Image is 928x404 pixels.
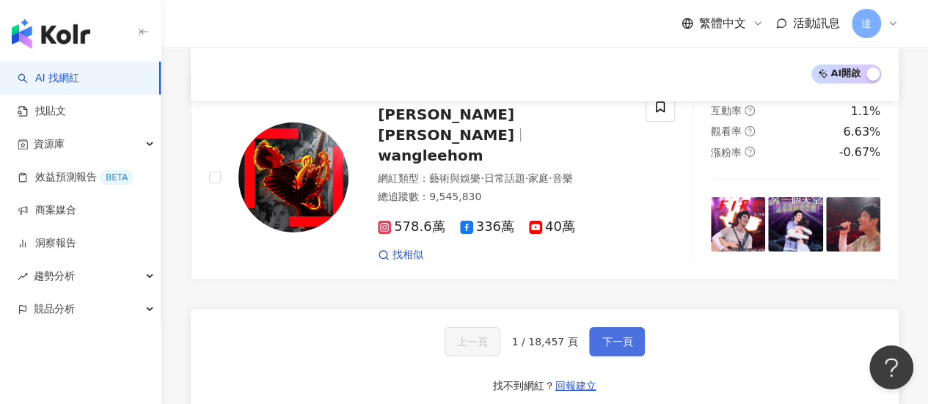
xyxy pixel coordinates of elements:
div: 總追蹤數 ： 9,545,830 [378,190,628,205]
span: [PERSON_NAME][PERSON_NAME] [378,106,514,144]
span: 1 / 18,457 頁 [512,336,578,348]
img: logo [12,19,90,48]
img: post-image [826,197,880,251]
span: 活動訊息 [793,16,840,30]
span: 資源庫 [34,128,65,161]
span: 藝術與娛樂 [429,172,481,184]
span: 互動率 [711,105,742,117]
div: 1.1% [850,103,880,120]
div: 找不到網紅？ [493,379,555,394]
a: 找貼文 [18,104,66,119]
span: 40萬 [529,219,575,235]
div: 網紅類型 ： [378,172,628,186]
span: 336萬 [460,219,514,235]
span: · [549,172,552,184]
span: 趨勢分析 [34,260,75,293]
span: 下一頁 [602,336,632,348]
a: KOL Avatar[PERSON_NAME][PERSON_NAME]wangleehom網紅類型：藝術與娛樂·日常話題·家庭·音樂總追蹤數：9,545,830578.6萬336萬40萬找相似... [191,74,899,280]
span: rise [18,271,28,282]
span: 漲粉率 [711,147,742,158]
span: 競品分析 [34,293,75,326]
span: 回報建立 [555,380,596,392]
span: question-circle [745,147,755,157]
button: 上一頁 [445,327,500,356]
a: 找相似 [378,248,423,262]
iframe: Help Scout Beacon - Open [869,345,913,389]
span: 達 [861,15,872,32]
span: · [525,172,527,184]
img: post-image [768,197,822,251]
img: KOL Avatar [238,122,348,232]
span: 家庭 [528,172,549,184]
div: 6.63% [843,124,880,140]
span: 音樂 [552,172,572,184]
span: 578.6萬 [378,219,445,235]
a: searchAI 找網紅 [18,71,79,86]
span: 觀看率 [711,125,742,137]
span: · [481,172,483,184]
span: 繁體中文 [699,15,746,32]
span: 找相似 [392,248,423,262]
button: 回報建立 [555,374,597,397]
span: wangleehom [378,147,483,164]
span: question-circle [745,106,755,116]
img: post-image [711,197,765,251]
button: 下一頁 [589,327,645,356]
a: 商案媒合 [18,203,76,218]
span: 日常話題 [483,172,525,184]
a: 洞察報告 [18,236,76,251]
span: question-circle [745,126,755,136]
a: 效益預測報告BETA [18,170,134,185]
div: -0.67% [839,144,880,161]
